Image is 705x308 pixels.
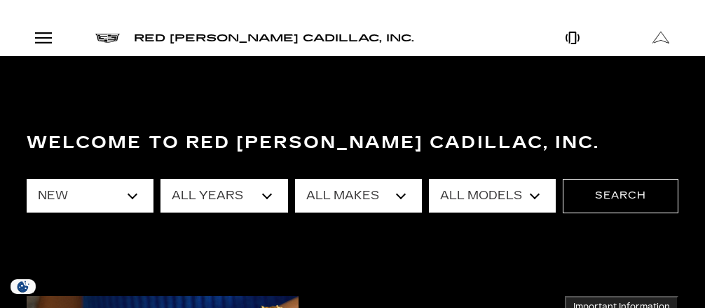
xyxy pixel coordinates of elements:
[429,179,556,213] select: Filter by model
[563,179,678,213] button: Search
[160,179,287,213] select: Filter by year
[134,32,414,44] span: Red [PERSON_NAME] Cadillac, Inc.
[27,129,678,157] h3: Welcome to Red [PERSON_NAME] Cadillac, Inc.
[95,32,120,43] a: Cadillac logo
[529,20,617,55] a: Open Phone Modal
[7,279,39,294] section: Click to Open Cookie Consent Modal
[7,279,39,294] img: Opt-Out Icon
[95,34,120,43] img: Cadillac logo
[617,20,705,55] a: Open Get Directions Modal
[295,179,422,213] select: Filter by make
[134,32,414,43] a: Red [PERSON_NAME] Cadillac, Inc.
[27,179,153,213] select: Filter by type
